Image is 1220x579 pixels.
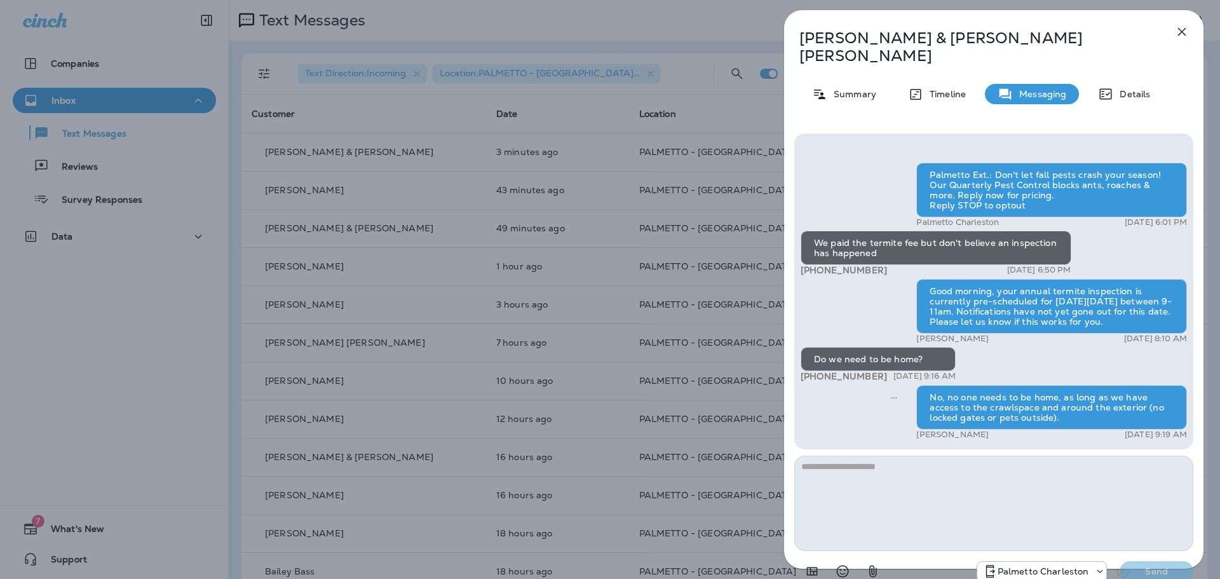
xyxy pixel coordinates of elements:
[799,29,1146,65] p: [PERSON_NAME] & [PERSON_NAME] [PERSON_NAME]
[998,566,1089,576] p: Palmetto Charleston
[891,391,897,402] span: Sent
[977,564,1107,579] div: +1 (843) 277-8322
[916,217,999,228] p: Palmetto Charleston
[1125,217,1187,228] p: [DATE] 6:01 PM
[1007,265,1071,275] p: [DATE] 6:50 PM
[916,279,1187,334] div: Good morning, your annual termite inspection is currently pre-scheduled for [DATE][DATE] between ...
[1013,89,1066,99] p: Messaging
[801,347,956,371] div: Do we need to be home?
[801,231,1071,265] div: We paid the termite fee but don't believe an inspection has happened
[916,385,1187,430] div: No, no one needs to be home, as long as we have access to the crawlspace and around the exterior ...
[801,371,887,382] span: [PHONE_NUMBER]
[1124,334,1187,344] p: [DATE] 8:10 AM
[827,89,876,99] p: Summary
[923,89,966,99] p: Timeline
[916,334,989,344] p: [PERSON_NAME]
[893,371,956,381] p: [DATE] 9:16 AM
[916,430,989,440] p: [PERSON_NAME]
[916,163,1187,217] div: Palmetto Ext.: Don't let fall pests crash your season! Our Quarterly Pest Control blocks ants, ro...
[1125,430,1187,440] p: [DATE] 9:19 AM
[1113,89,1150,99] p: Details
[801,264,887,276] span: [PHONE_NUMBER]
